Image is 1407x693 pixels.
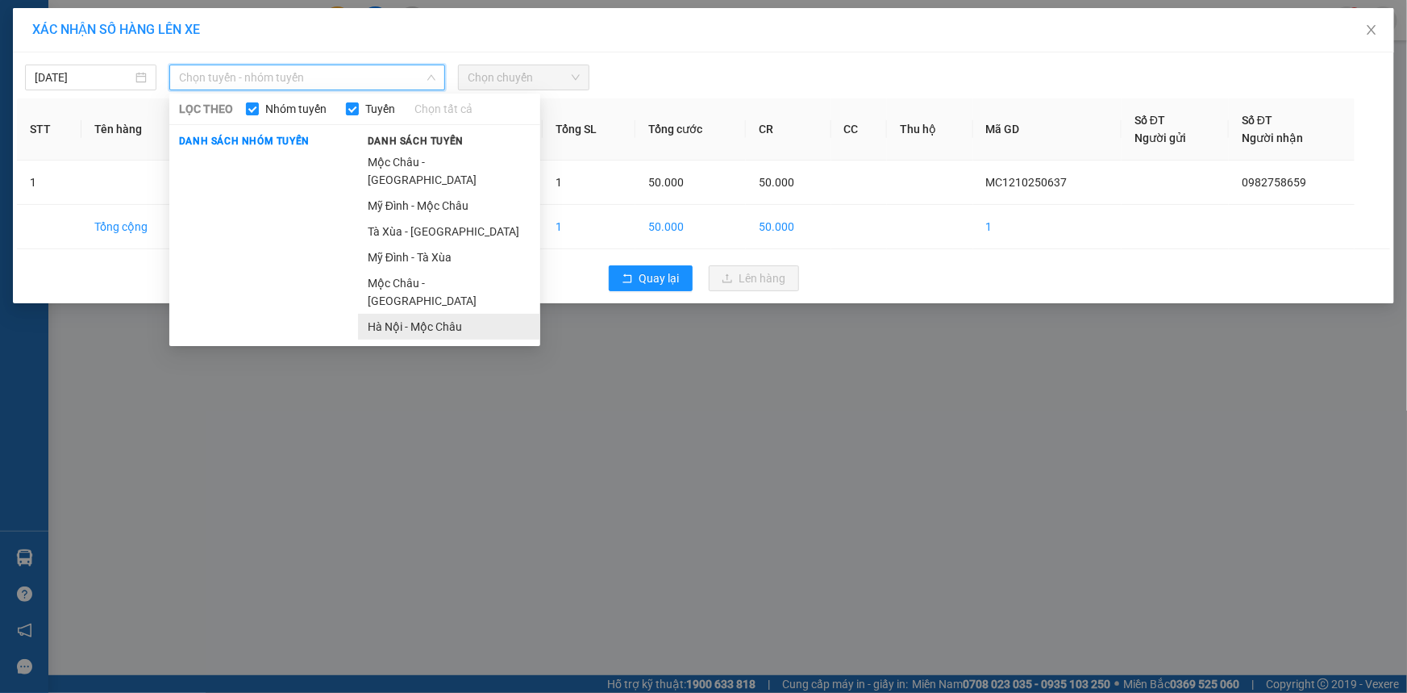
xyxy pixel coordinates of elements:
[635,98,746,161] th: Tổng cước
[169,134,319,148] span: Danh sách nhóm tuyến
[556,176,562,189] span: 1
[1349,8,1394,53] button: Close
[468,65,580,90] span: Chọn chuyến
[6,92,49,102] span: Người gửi:
[81,98,191,161] th: Tên hàng
[1242,132,1303,144] span: Người nhận
[973,98,1122,161] th: Mã GD
[358,314,540,340] li: Hà Nội - Mộc Châu
[1242,176,1306,189] span: 0982758659
[358,244,540,270] li: Mỹ Đình - Tà Xùa
[414,100,472,118] a: Chọn tất cả
[746,205,830,249] td: 50.000
[17,161,81,205] td: 1
[639,269,680,287] span: Quay lại
[358,134,473,148] span: Danh sách tuyến
[1242,114,1272,127] span: Số ĐT
[358,193,540,219] li: Mỹ Đình - Mộc Châu
[35,69,132,86] input: 12/10/2025
[427,73,436,82] span: down
[622,273,633,286] span: rollback
[746,98,830,161] th: CR
[831,98,887,161] th: CC
[609,265,693,291] button: rollbackQuay lại
[759,176,794,189] span: 50.000
[648,176,684,189] span: 50.000
[543,98,635,161] th: Tổng SL
[259,100,333,118] span: Nhóm tuyến
[358,270,540,314] li: Mộc Châu - [GEOGRAPHIC_DATA]
[17,98,81,161] th: STT
[81,205,191,249] td: Tổng cộng
[6,102,56,113] span: Người nhận:
[358,149,540,193] li: Mộc Châu - [GEOGRAPHIC_DATA]
[986,176,1068,189] span: MC1210250637
[1365,23,1378,36] span: close
[30,29,124,46] span: XUANTRANG
[709,265,799,291] button: uploadLên hàng
[359,100,402,118] span: Tuyến
[973,205,1122,249] td: 1
[179,65,435,90] span: Chọn tuyến - nhóm tuyến
[6,114,119,136] span: 0963261289
[152,16,235,40] span: VP [PERSON_NAME]
[156,43,235,58] span: 0981 559 551
[887,98,973,161] th: Thu hộ
[32,22,200,37] span: XÁC NHẬN SỐ HÀNG LÊN XE
[179,100,233,118] span: LỌC THEO
[1134,132,1186,144] span: Người gửi
[635,205,746,249] td: 50.000
[358,219,540,244] li: Tà Xùa - [GEOGRAPHIC_DATA]
[50,9,105,26] span: HAIVAN
[543,205,635,249] td: 1
[1134,114,1165,127] span: Số ĐT
[52,49,103,65] em: Logistics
